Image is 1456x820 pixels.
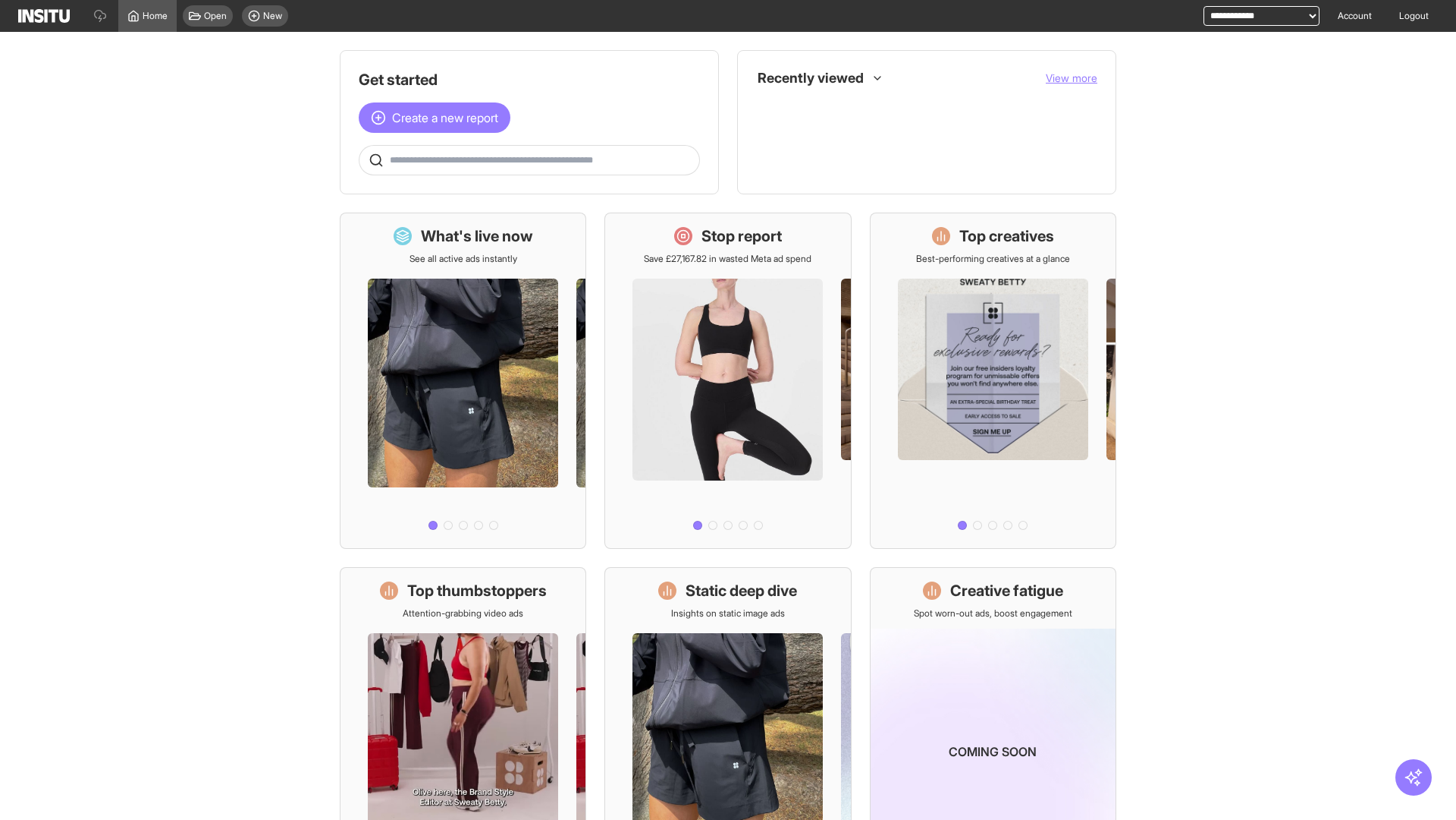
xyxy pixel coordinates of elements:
a: Stop reportSave £27,167.82 in wasted Meta ad spend [604,213,851,549]
button: View more [1046,71,1097,86]
h1: Stop report [701,225,782,247]
span: Create a new report [392,109,498,127]
p: Save £27,167.82 in wasted Meta ad spend [644,253,811,265]
span: Home [143,10,168,22]
h1: What's live now [421,225,533,247]
p: Insights on static image ads [671,607,785,620]
button: Create a new report [359,102,510,133]
p: See all active ads instantly [409,253,517,265]
span: View more [1046,71,1097,84]
img: Logo [18,9,70,23]
h1: Top creatives [959,225,1054,247]
h1: Top thumbstoppers [407,580,547,601]
span: New [263,10,282,22]
h1: Get started [359,69,700,90]
span: Open [204,10,227,22]
p: Best-performing creatives at a glance [916,253,1070,265]
h1: Static deep dive [686,580,797,601]
p: Attention-grabbing video ads [403,607,523,620]
a: Top creativesBest-performing creatives at a glance [870,213,1116,549]
a: What's live nowSee all active ads instantly [340,213,586,549]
